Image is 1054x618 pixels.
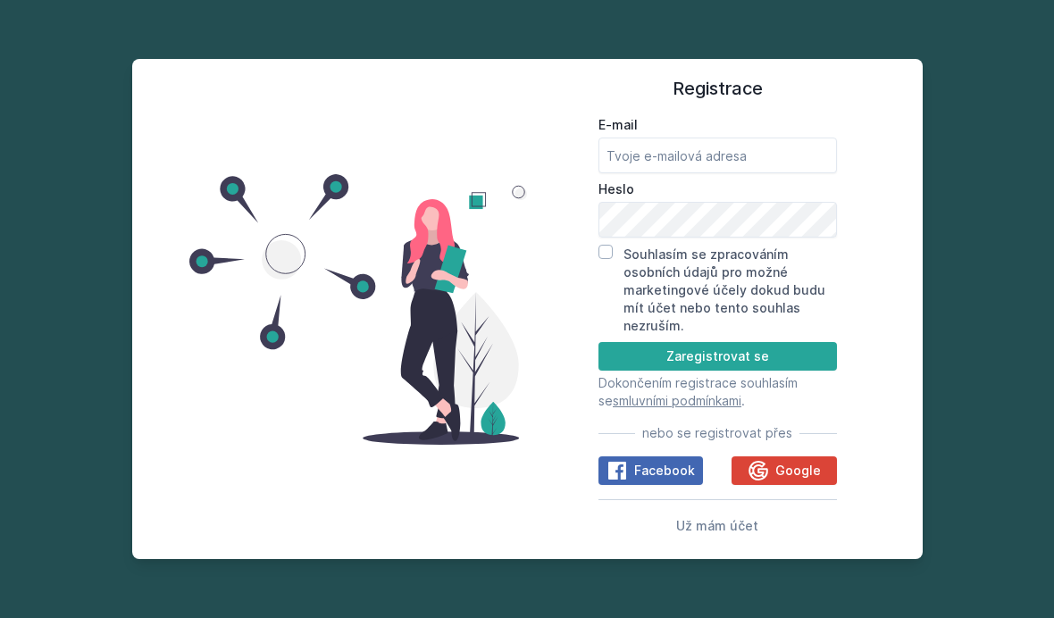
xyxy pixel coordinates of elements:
[598,374,837,410] p: Dokončením registrace souhlasím se .
[642,424,792,442] span: nebo se registrovat přes
[732,456,836,485] button: Google
[676,514,758,536] button: Už mám účet
[623,246,825,333] label: Souhlasím se zpracováním osobních údajů pro možné marketingové účely dokud budu mít účet nebo ten...
[676,518,758,533] span: Už mám účet
[598,116,837,134] label: E-mail
[598,180,837,198] label: Heslo
[598,138,837,173] input: Tvoje e-mailová adresa
[598,456,703,485] button: Facebook
[634,462,695,480] span: Facebook
[613,393,741,408] a: smluvními podmínkami
[775,462,821,480] span: Google
[598,75,837,102] h1: Registrace
[598,342,837,371] button: Zaregistrovat se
